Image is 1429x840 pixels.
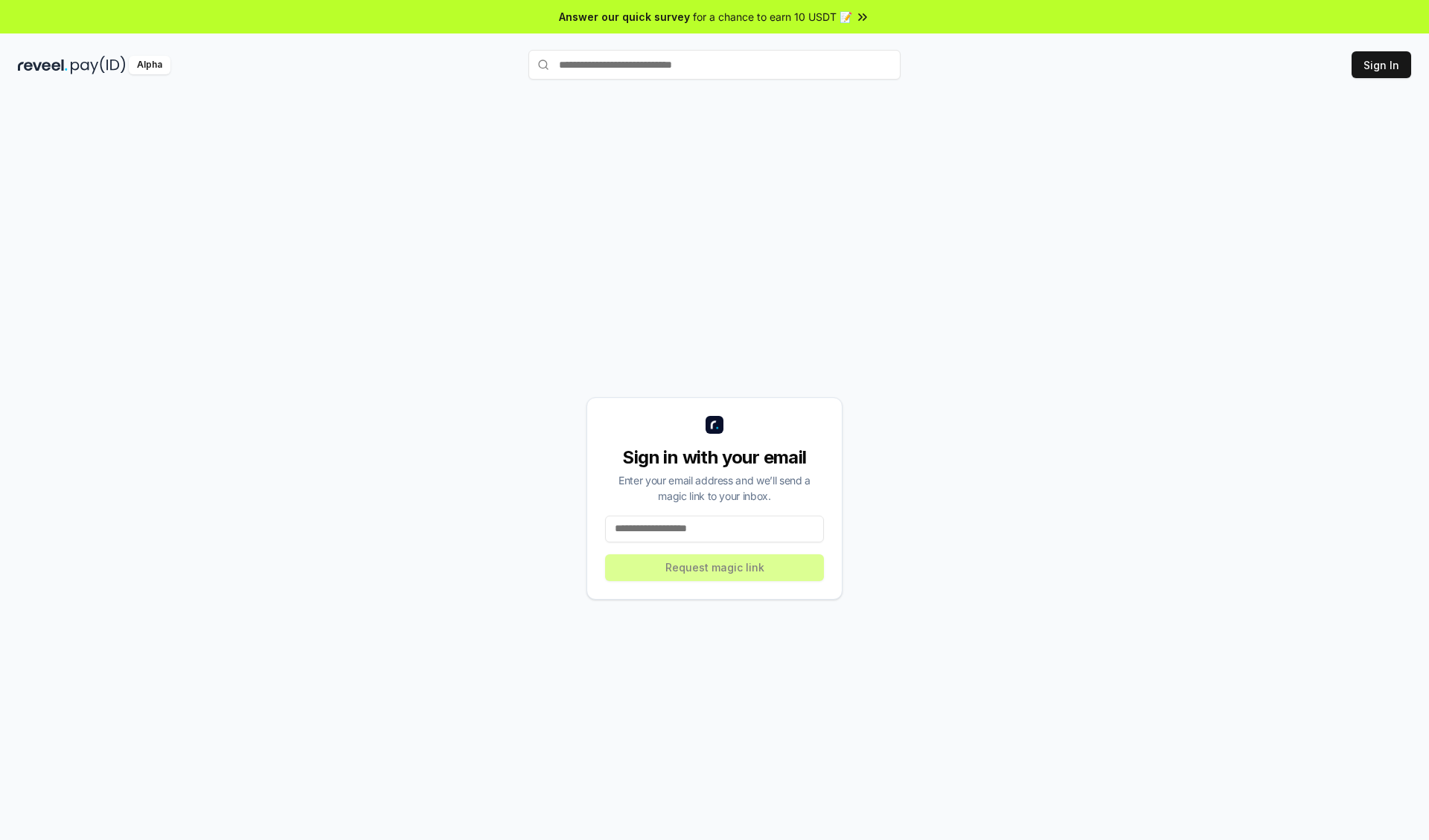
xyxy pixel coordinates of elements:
div: Enter your email address and we’ll send a magic link to your inbox. [605,472,824,504]
div: Sign in with your email [605,446,824,469]
div: Alpha [129,56,170,74]
span: for a chance to earn 10 USDT 📝 [693,9,852,25]
img: logo_small [706,416,723,434]
span: Answer our quick survey [559,9,690,25]
img: reveel_dark [18,56,68,74]
img: pay_id [71,56,126,74]
button: Sign In [1352,51,1411,78]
